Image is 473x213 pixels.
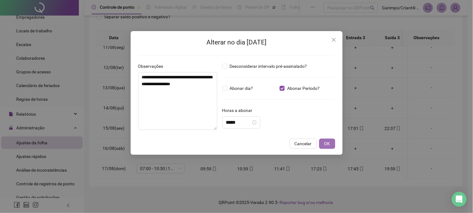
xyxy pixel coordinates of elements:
[295,140,312,147] span: Cancelar
[290,139,317,149] button: Cancelar
[227,63,310,70] span: Desconsiderar intervalo pré-assinalado?
[222,107,257,114] label: Horas a abonar
[227,85,256,92] span: Abonar dia?
[138,63,167,70] label: Observações
[319,139,335,149] button: OK
[329,35,339,45] button: Close
[285,85,322,92] span: Abonar Período?
[324,140,330,147] span: OK
[331,37,336,42] span: close
[452,192,467,207] div: Open Intercom Messenger
[138,37,335,48] h2: Alterar no dia [DATE]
